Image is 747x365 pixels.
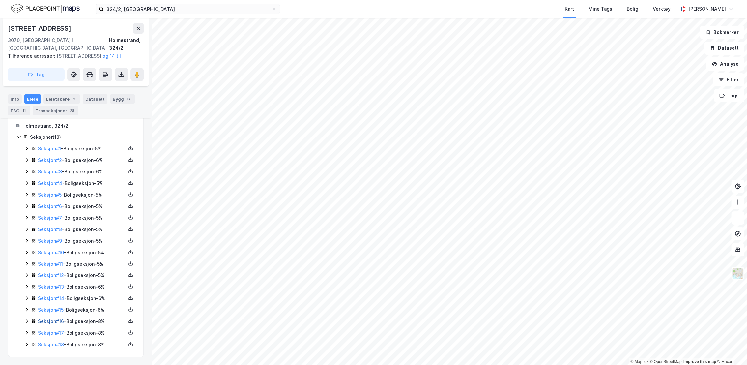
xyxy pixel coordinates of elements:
[700,26,744,39] button: Bokmerker
[38,214,126,222] div: - Boligseksjon - 5%
[38,330,64,336] a: Seksjon#17
[8,68,65,81] button: Tag
[104,4,272,14] input: Søk på adresse, matrikkel, gårdeiere, leietakere eller personer
[33,106,78,115] div: Transaksjoner
[38,272,64,278] a: Seksjon#12
[732,267,744,280] img: Z
[125,96,132,102] div: 14
[11,3,80,15] img: logo.f888ab2527a4732fd821a326f86c7f29.svg
[38,342,64,347] a: Seksjon#18
[8,52,138,60] div: [STREET_ADDRESS]
[38,307,64,313] a: Seksjon#15
[38,215,62,221] a: Seksjon#7
[109,36,144,52] div: Holmestrand, 324/2
[8,23,72,34] div: [STREET_ADDRESS]
[38,250,64,255] a: Seksjon#10
[21,107,27,114] div: 11
[38,294,126,302] div: - Boligseksjon - 6%
[589,5,612,13] div: Mine Tags
[713,73,744,86] button: Filter
[650,359,682,364] a: OpenStreetMap
[38,226,126,233] div: - Boligseksjon - 5%
[8,36,109,52] div: 3070, [GEOGRAPHIC_DATA] I [GEOGRAPHIC_DATA], [GEOGRAPHIC_DATA]
[110,94,135,104] div: Bygg
[565,5,574,13] div: Kart
[24,94,41,104] div: Eiere
[38,284,64,289] a: Seksjon#13
[38,260,126,268] div: - Boligseksjon - 5%
[714,333,747,365] div: Kontrollprogram for chat
[627,5,638,13] div: Bolig
[706,57,744,71] button: Analyse
[38,203,62,209] a: Seksjon#6
[8,94,22,104] div: Info
[38,156,126,164] div: - Boligseksjon - 6%
[38,192,62,198] a: Seksjon#5
[714,333,747,365] iframe: Chat Widget
[83,94,107,104] div: Datasett
[38,261,63,267] a: Seksjon#11
[704,42,744,55] button: Datasett
[69,107,76,114] div: 28
[38,146,61,151] a: Seksjon#1
[38,249,126,257] div: - Boligseksjon - 5%
[683,359,716,364] a: Improve this map
[22,122,135,130] div: Holmestrand, 324/2
[8,53,57,59] span: Tilhørende adresser:
[38,227,62,232] a: Seksjon#8
[38,191,126,199] div: - Boligseksjon - 5%
[38,180,62,186] a: Seksjon#4
[38,238,62,244] a: Seksjon#9
[38,145,126,153] div: - Boligseksjon - 5%
[38,319,64,324] a: Seksjon#16
[714,89,744,102] button: Tags
[38,329,126,337] div: - Boligseksjon - 8%
[38,271,126,279] div: - Boligseksjon - 5%
[38,283,126,291] div: - Boligseksjon - 6%
[30,133,135,141] div: Seksjoner ( 18 )
[38,202,126,210] div: - Boligseksjon - 5%
[38,306,126,314] div: - Boligseksjon - 6%
[38,318,126,325] div: - Boligseksjon - 8%
[38,169,62,174] a: Seksjon#3
[71,96,77,102] div: 2
[8,106,30,115] div: ESG
[43,94,80,104] div: Leietakere
[688,5,726,13] div: [PERSON_NAME]
[38,157,62,163] a: Seksjon#2
[38,341,126,349] div: - Boligseksjon - 8%
[653,5,671,13] div: Verktøy
[38,295,64,301] a: Seksjon#14
[630,359,648,364] a: Mapbox
[38,168,126,176] div: - Boligseksjon - 6%
[38,179,126,187] div: - Boligseksjon - 5%
[38,237,126,245] div: - Boligseksjon - 5%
